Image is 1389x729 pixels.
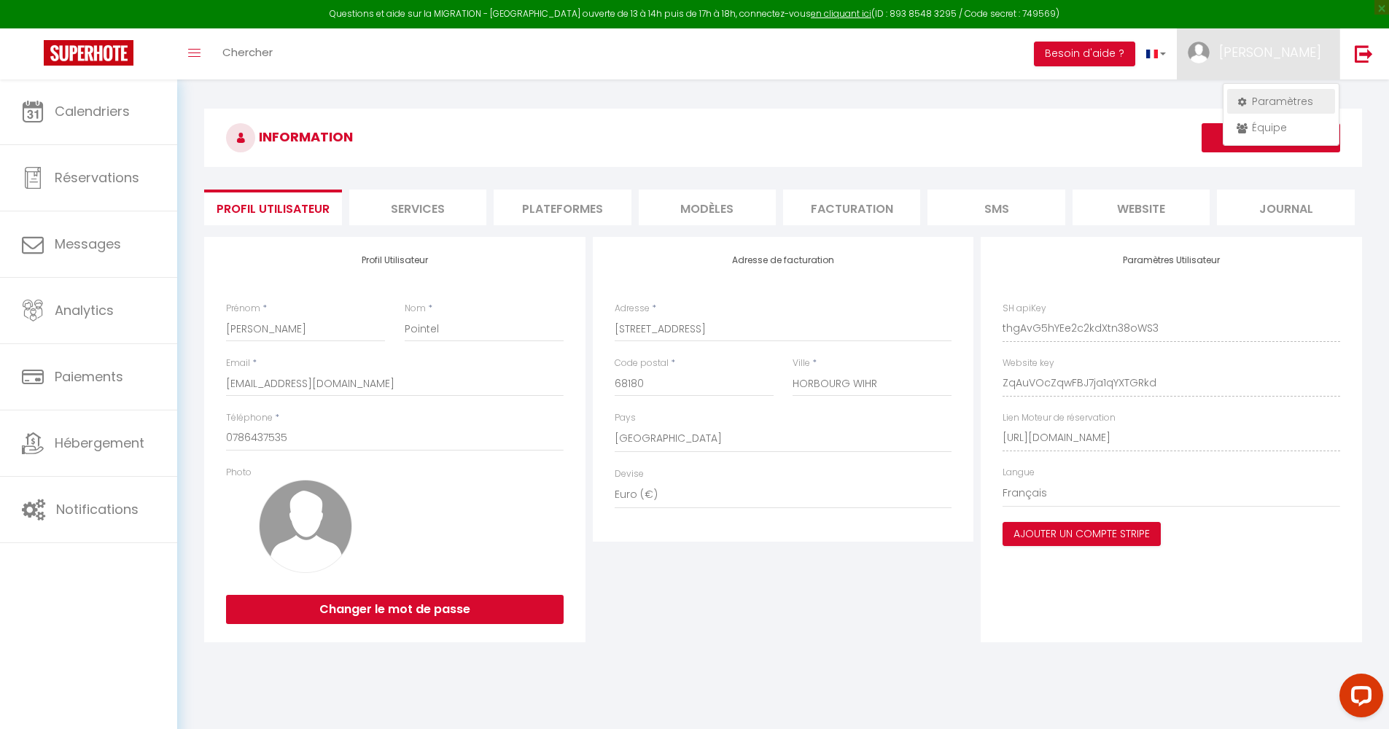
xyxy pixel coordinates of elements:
[55,434,144,452] span: Hébergement
[615,356,669,370] label: Code postal
[222,44,273,60] span: Chercher
[1003,466,1035,480] label: Langue
[44,40,133,66] img: Super Booking
[1003,356,1054,370] label: Website key
[1003,255,1340,265] h4: Paramètres Utilisateur
[615,411,636,425] label: Pays
[226,411,273,425] label: Téléphone
[226,466,252,480] label: Photo
[1219,43,1321,61] span: [PERSON_NAME]
[259,480,352,573] img: avatar.png
[1202,123,1340,152] button: Enregistrer
[55,367,123,386] span: Paiements
[204,109,1362,167] h3: INFORMATION
[55,235,121,253] span: Messages
[405,302,426,316] label: Nom
[226,356,250,370] label: Email
[793,356,810,370] label: Ville
[1227,89,1335,114] a: Paramètres
[494,190,631,225] li: Plateformes
[1355,44,1373,63] img: logout
[615,302,650,316] label: Adresse
[1073,190,1210,225] li: website
[1227,115,1335,140] a: Équipe
[1003,411,1116,425] label: Lien Moteur de réservation
[927,190,1065,225] li: SMS
[55,168,139,187] span: Réservations
[1188,42,1210,63] img: ...
[55,301,114,319] span: Analytics
[615,467,644,481] label: Devise
[1003,302,1046,316] label: SH apiKey
[1328,668,1389,729] iframe: LiveChat chat widget
[1034,42,1135,66] button: Besoin d'aide ?
[226,302,260,316] label: Prénom
[211,28,284,79] a: Chercher
[783,190,920,225] li: Facturation
[1217,190,1354,225] li: Journal
[226,595,564,624] button: Changer le mot de passe
[639,190,776,225] li: MODÈLES
[56,500,139,518] span: Notifications
[811,7,871,20] a: en cliquant ici
[226,255,564,265] h4: Profil Utilisateur
[349,190,486,225] li: Services
[1177,28,1339,79] a: ... [PERSON_NAME]
[615,255,952,265] h4: Adresse de facturation
[55,102,130,120] span: Calendriers
[1003,522,1161,547] button: Ajouter un compte Stripe
[204,190,341,225] li: Profil Utilisateur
